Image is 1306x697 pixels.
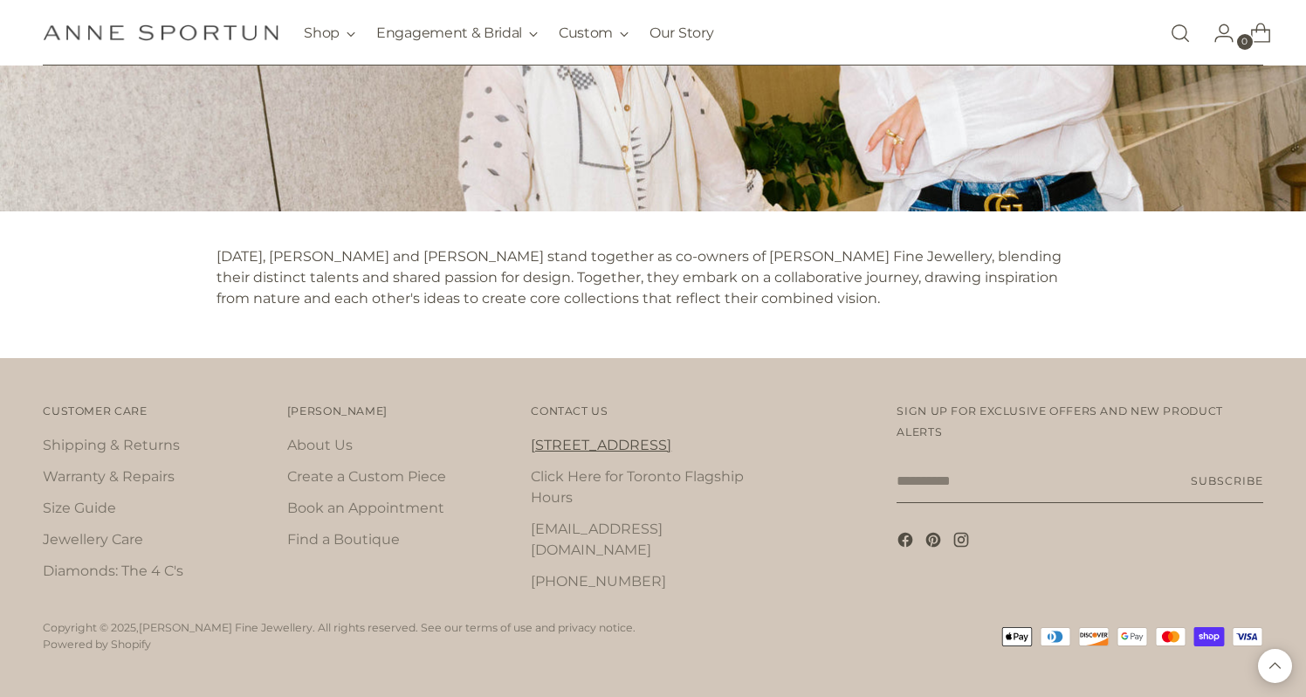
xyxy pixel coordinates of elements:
[531,468,744,506] a: Click Here for Toronto Flagship Hours
[531,437,671,453] a: [STREET_ADDRESS]
[43,404,147,418] span: Customer Care
[559,14,629,52] button: Custom
[287,437,353,453] a: About Us
[287,404,388,418] span: [PERSON_NAME]
[43,620,636,637] p: Copyright © 2025, . All rights reserved. See our terms of use and privacy notice.
[43,531,143,548] a: Jewellery Care
[287,531,400,548] a: Find a Boutique
[1237,34,1253,50] span: 0
[217,246,1089,309] p: [DATE], [PERSON_NAME] and [PERSON_NAME] stand together as co-owners of [PERSON_NAME] Fine Jewelle...
[287,468,446,485] a: Create a Custom Piece
[43,562,183,579] a: Diamonds: The 4 C's
[43,24,278,41] a: Anne Sportun Fine Jewellery
[531,404,608,418] span: Contact Us
[43,638,151,651] a: Powered by Shopify
[650,14,713,52] a: Our Story
[376,14,538,52] button: Engagement & Bridal
[1163,16,1198,51] a: Open search modal
[43,500,116,516] a: Size Guide
[304,14,355,52] button: Shop
[1258,649,1292,683] button: Back to top
[287,500,444,516] a: Book an Appointment
[43,437,180,453] a: Shipping & Returns
[897,404,1222,438] span: Sign up for exclusive offers and new product alerts
[139,621,313,634] a: [PERSON_NAME] Fine Jewellery
[531,573,666,590] a: [PHONE_NUMBER]
[1199,16,1234,51] a: Go to the account page
[1191,459,1262,503] button: Subscribe
[1236,16,1271,51] a: Open cart modal
[43,468,175,485] a: Warranty & Repairs
[531,521,663,558] a: [EMAIL_ADDRESS][DOMAIN_NAME]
